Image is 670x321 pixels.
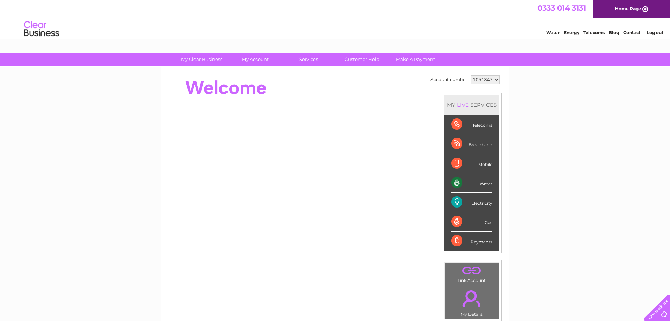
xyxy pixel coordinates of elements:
[24,18,59,40] img: logo.png
[451,115,492,134] div: Telecoms
[455,101,470,108] div: LIVE
[445,284,499,319] td: My Details
[647,30,663,35] a: Log out
[387,53,445,66] a: Make A Payment
[546,30,560,35] a: Water
[451,134,492,154] div: Broadband
[445,263,499,285] td: Link Account
[333,53,391,66] a: Customer Help
[169,4,502,34] div: Clear Business is a trading name of Verastar Limited (registered in [GEOGRAPHIC_DATA] No. 3667643...
[173,53,231,66] a: My Clear Business
[447,286,497,311] a: .
[226,53,284,66] a: My Account
[451,232,492,251] div: Payments
[447,265,497,277] a: .
[429,74,469,86] td: Account number
[623,30,640,35] a: Contact
[564,30,579,35] a: Energy
[609,30,619,35] a: Blog
[451,193,492,212] div: Electricity
[451,154,492,173] div: Mobile
[280,53,338,66] a: Services
[451,212,492,232] div: Gas
[583,30,605,35] a: Telecoms
[444,95,499,115] div: MY SERVICES
[451,173,492,193] div: Water
[537,4,586,12] a: 0333 014 3131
